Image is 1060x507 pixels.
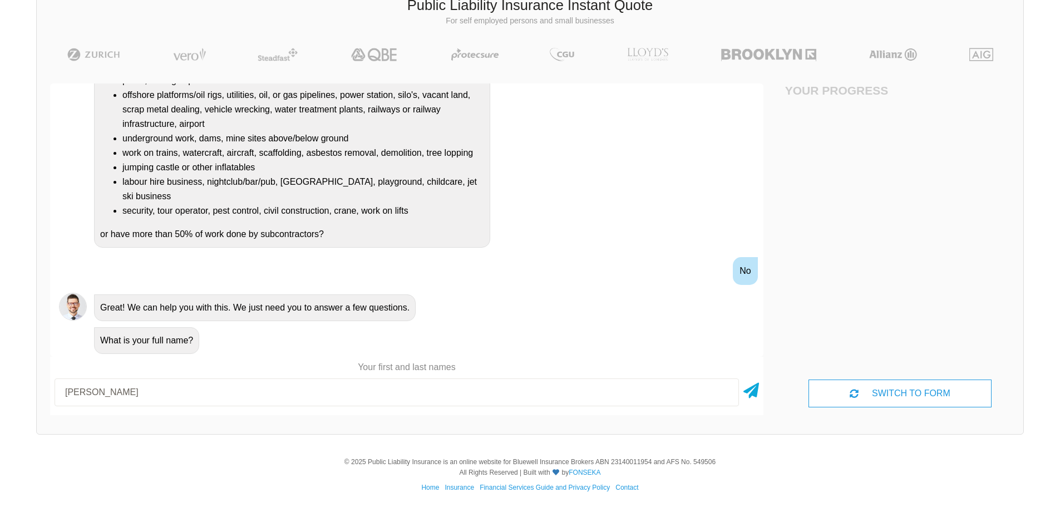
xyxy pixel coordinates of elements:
img: CGU | Public Liability Insurance [545,48,579,61]
div: No [733,257,757,285]
img: Vero | Public Liability Insurance [168,48,211,61]
li: underground work, dams, mine sites above/below ground [122,131,484,146]
input: Your first and last names [55,378,739,406]
div: SWITCH TO FORM [808,380,991,407]
div: What is your full name? [94,327,199,354]
li: offshore platforms/oil rigs, utilities, oil, or gas pipelines, power station, silo's, vacant land... [122,88,484,131]
img: QBE | Public Liability Insurance [344,48,405,61]
a: Financial Services Guide and Privacy Policy [480,484,610,491]
img: Zurich | Public Liability Insurance [62,48,125,61]
li: work on trains, watercraft, aircraft, scaffolding, asbestos removal, demolition, tree lopping [122,146,484,160]
img: Protecsure | Public Liability Insurance [447,48,503,61]
p: Your first and last names [50,361,763,373]
img: LLOYD's | Public Liability Insurance [621,48,674,61]
img: Allianz | Public Liability Insurance [864,48,923,61]
a: Home [421,484,439,491]
li: jumping castle or other inflatables [122,160,484,175]
div: Do you undertake any work on or operate a business that is/has a: or have more than 50% of work d... [94,38,490,248]
div: Great! We can help you with this. We just need you to answer a few questions. [94,294,416,321]
img: AIG | Public Liability Insurance [965,48,998,61]
img: Steadfast | Public Liability Insurance [253,48,302,61]
a: Contact [615,484,638,491]
a: FONSEKA [569,469,600,476]
a: Insurance [445,484,474,491]
li: labour hire business, nightclub/bar/pub, [GEOGRAPHIC_DATA], playground, childcare, jet ski business [122,175,484,204]
img: Chatbot | PLI [59,293,87,321]
p: For self employed persons and small businesses [45,16,1015,27]
h4: Your Progress [785,83,900,97]
li: security, tour operator, pest control, civil construction, crane, work on lifts [122,204,484,218]
img: Brooklyn | Public Liability Insurance [717,48,821,61]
